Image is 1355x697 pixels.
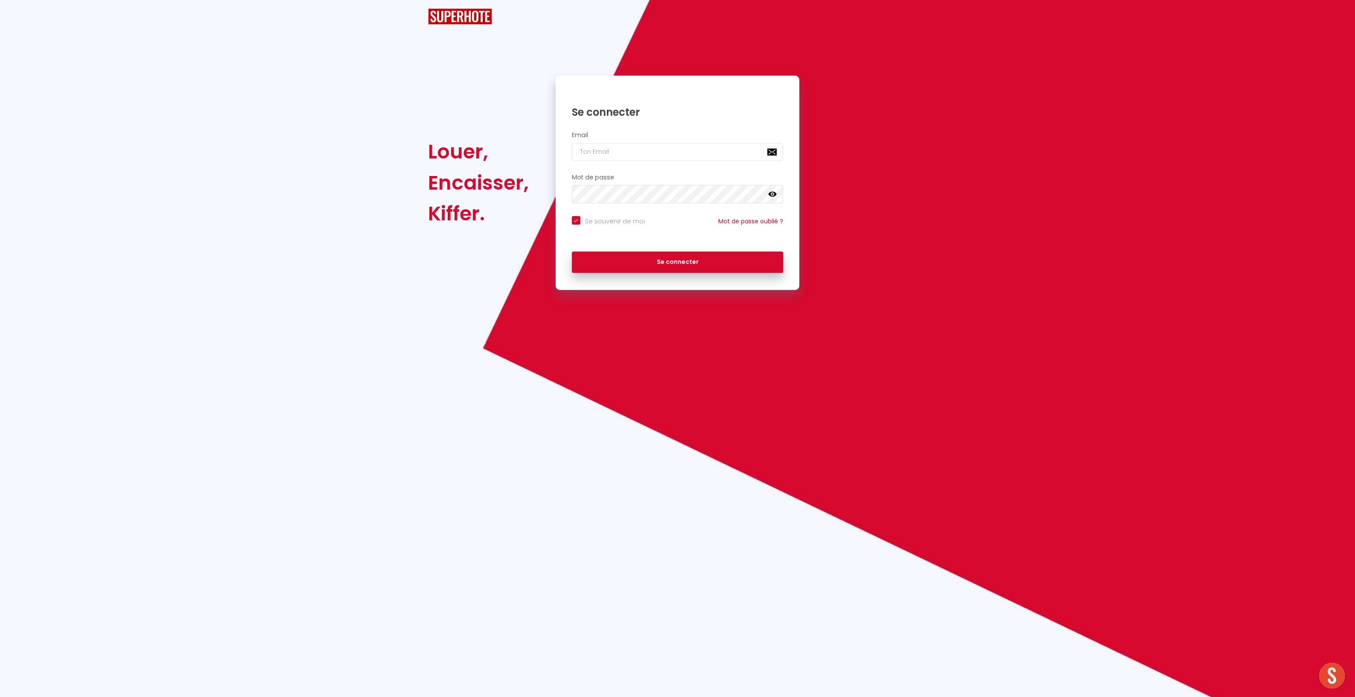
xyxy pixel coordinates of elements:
h1: Se connecter [572,105,784,119]
div: Ouvrir le chat [1319,663,1345,688]
a: Mot de passe oublié ? [718,217,783,225]
button: Se connecter [572,252,784,273]
div: Encaisser, [428,167,529,198]
input: Ton Email [572,143,784,161]
h2: Email [572,132,784,139]
h2: Mot de passe [572,174,784,181]
div: Kiffer. [428,198,529,229]
img: SuperHote logo [428,9,492,24]
div: Louer, [428,136,529,167]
